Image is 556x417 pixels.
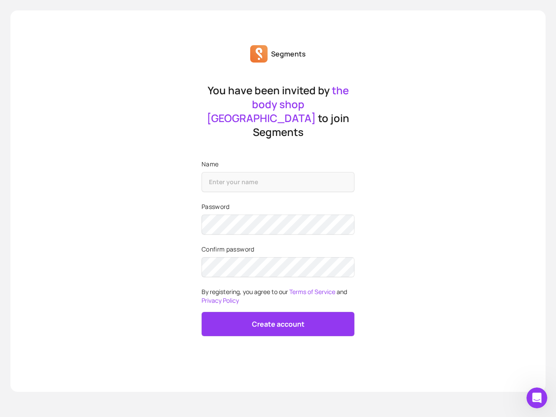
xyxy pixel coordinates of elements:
input: Confirm password [202,257,354,277]
p: Segments [271,49,306,59]
input: Name [202,172,354,192]
label: Password [202,202,354,211]
span: the body shop [GEOGRAPHIC_DATA] [207,83,349,125]
label: Name [202,160,354,169]
p: You have been invited by to join Segments [202,83,354,139]
p: Create account [252,319,304,329]
button: Create account [202,312,354,336]
p: By registering, you agree to our and [202,288,354,305]
a: Privacy Policy [202,296,239,304]
iframe: Intercom live chat [526,387,547,408]
input: Password [202,215,354,235]
a: Terms of Service [289,288,335,296]
label: Confirm password [202,245,354,254]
